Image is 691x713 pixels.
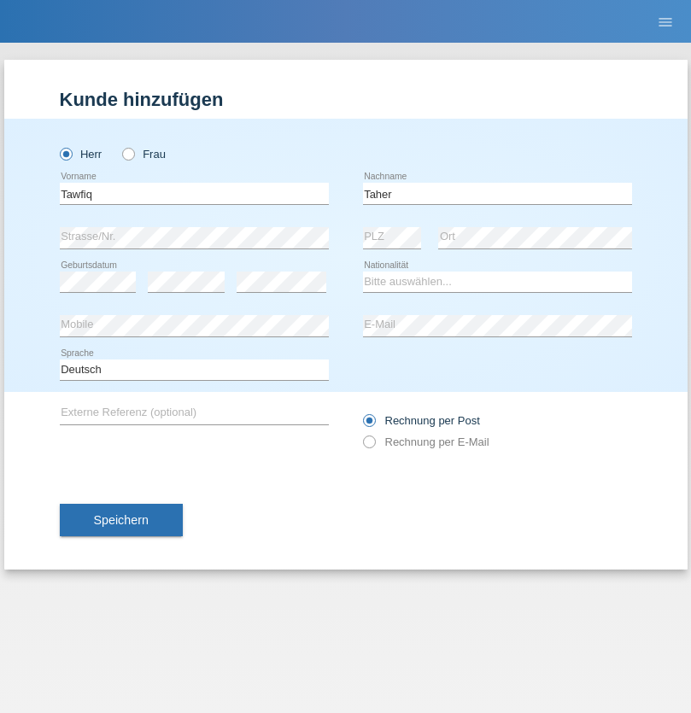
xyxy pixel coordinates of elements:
[363,414,480,427] label: Rechnung per Post
[122,148,133,159] input: Frau
[60,504,183,536] button: Speichern
[657,14,674,31] i: menu
[60,148,71,159] input: Herr
[363,435,374,457] input: Rechnung per E-Mail
[648,16,682,26] a: menu
[122,148,166,161] label: Frau
[363,414,374,435] input: Rechnung per Post
[363,435,489,448] label: Rechnung per E-Mail
[60,148,102,161] label: Herr
[94,513,149,527] span: Speichern
[60,89,632,110] h1: Kunde hinzufügen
